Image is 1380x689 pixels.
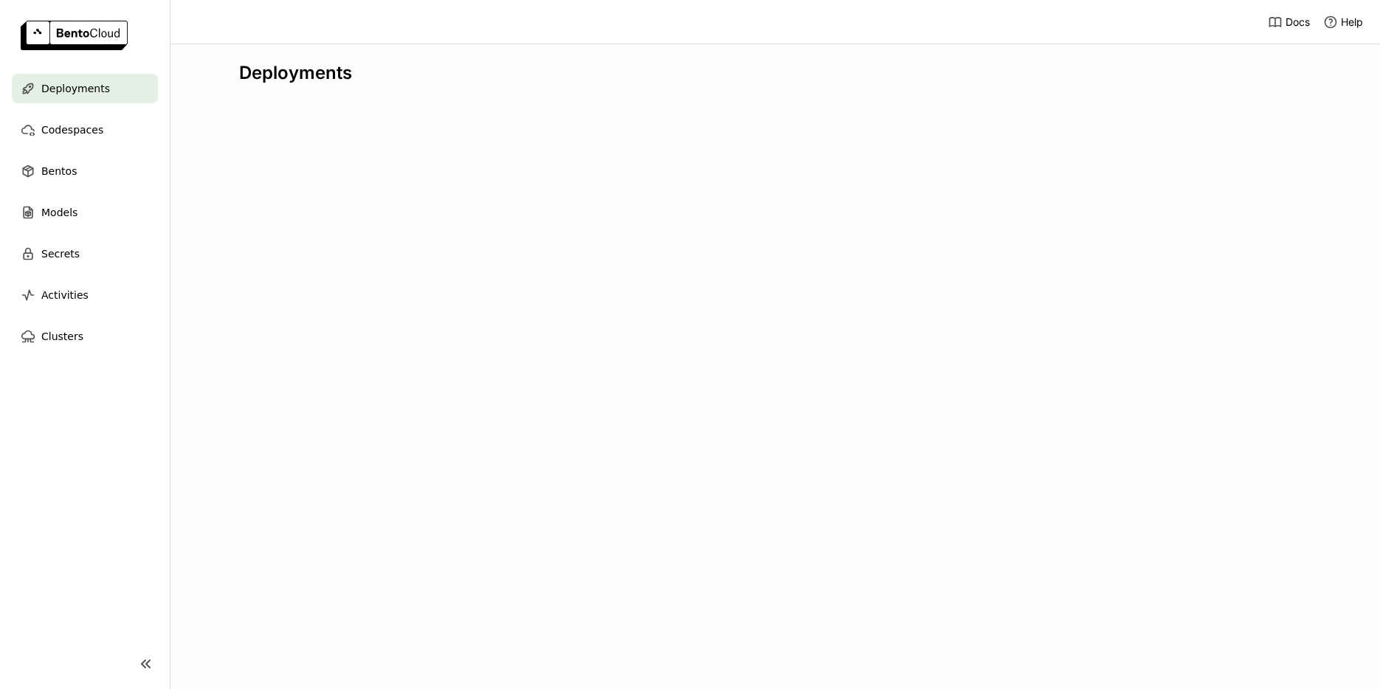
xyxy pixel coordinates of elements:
[1323,15,1363,30] div: Help
[41,328,83,345] span: Clusters
[12,239,158,269] a: Secrets
[12,198,158,227] a: Models
[21,21,128,50] img: logo
[1341,15,1363,29] span: Help
[41,245,80,263] span: Secrets
[1268,15,1310,30] a: Docs
[41,80,110,97] span: Deployments
[1286,15,1310,29] span: Docs
[41,162,77,180] span: Bentos
[12,156,158,186] a: Bentos
[41,204,77,221] span: Models
[12,322,158,351] a: Clusters
[41,286,89,304] span: Activities
[239,62,1311,84] div: Deployments
[12,280,158,310] a: Activities
[41,121,103,139] span: Codespaces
